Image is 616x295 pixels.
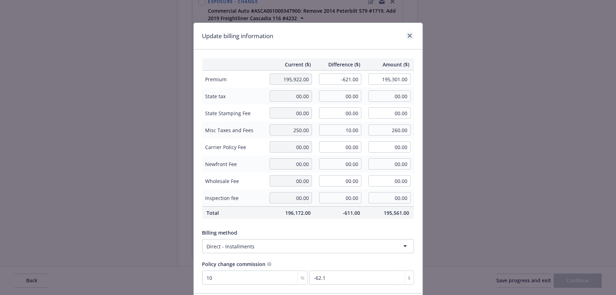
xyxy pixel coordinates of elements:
span: State Stamping Fee [205,110,263,117]
span: Inspection fee [205,194,263,202]
span: Amount ($) [369,61,409,68]
span: Total [207,209,262,217]
span: Policy change commission [202,261,266,267]
span: Billing method [202,229,238,236]
a: close [406,31,414,40]
span: State tax [205,93,263,100]
span: Newfront Fee [205,160,263,168]
span: $ [408,274,411,282]
span: Carrier Policy Fee [205,143,263,151]
span: Premium [205,76,263,83]
span: Difference ($) [319,61,360,68]
span: Wholesale Fee [205,177,263,185]
span: % [300,274,305,282]
span: 195,561.00 [369,209,409,217]
span: Misc Taxes and Fees [205,126,263,134]
span: Current ($) [270,61,311,68]
h1: Update billing information [202,31,274,41]
span: 196,172.00 [270,209,311,217]
span: -611.00 [319,209,360,217]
